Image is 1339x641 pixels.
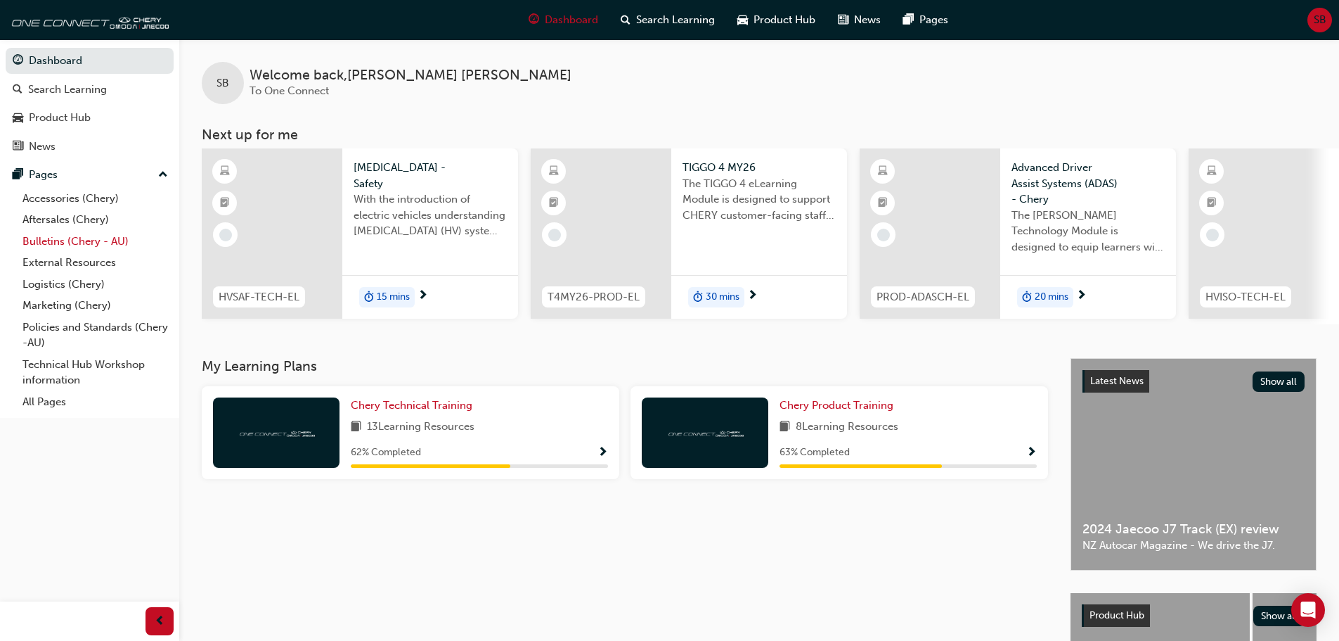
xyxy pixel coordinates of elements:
div: Open Intercom Messenger [1291,593,1325,627]
span: learningResourceType_ELEARNING-icon [1207,163,1217,181]
span: duration-icon [693,288,703,307]
span: PROD-ADASCH-EL [877,289,969,305]
button: Pages [6,162,174,188]
a: Dashboard [6,48,174,74]
button: SB [1307,8,1332,32]
span: booktick-icon [220,194,230,212]
a: Product HubShow all [1082,604,1305,627]
span: NZ Autocar Magazine - We drive the J7. [1082,538,1305,554]
span: Dashboard [545,12,598,28]
span: learningRecordVerb_NONE-icon [548,229,561,241]
span: learningRecordVerb_NONE-icon [1206,229,1219,241]
span: guage-icon [529,11,539,29]
span: learningResourceType_ELEARNING-icon [549,163,559,181]
span: car-icon [737,11,748,29]
span: duration-icon [364,288,374,307]
a: guage-iconDashboard [517,6,609,34]
span: 63 % Completed [780,445,850,461]
a: News [6,134,174,160]
span: guage-icon [13,55,23,68]
button: Show all [1253,372,1305,392]
span: 13 Learning Resources [367,419,474,436]
a: news-iconNews [827,6,892,34]
span: news-icon [838,11,848,29]
span: SB [216,75,229,91]
span: pages-icon [903,11,914,29]
span: Product Hub [1089,609,1144,621]
span: News [854,12,881,28]
span: Advanced Driver Assist Systems (ADAS) - Chery [1011,160,1165,208]
a: Bulletins (Chery - AU) [17,231,174,253]
span: The TIGGO 4 eLearning Module is designed to support CHERY customer-facing staff with the product ... [683,176,836,224]
a: Chery Product Training [780,398,899,414]
span: 30 mins [706,289,739,305]
span: duration-icon [1022,288,1032,307]
a: Latest NewsShow all2024 Jaecoo J7 Track (EX) reviewNZ Autocar Magazine - We drive the J7. [1070,358,1317,571]
button: Show Progress [597,444,608,462]
span: search-icon [621,11,630,29]
span: booktick-icon [878,194,888,212]
span: learningRecordVerb_NONE-icon [877,229,890,241]
span: Chery Product Training [780,399,893,412]
a: All Pages [17,391,174,413]
span: Show Progress [1026,447,1037,459]
span: learningResourceType_ELEARNING-icon [878,163,888,181]
a: Product Hub [6,105,174,131]
span: news-icon [13,141,23,153]
span: prev-icon [155,613,165,630]
a: Logistics (Chery) [17,274,174,296]
span: To One Connect [250,84,329,97]
a: Technical Hub Workshop information [17,354,174,391]
span: 15 mins [377,289,410,305]
span: learningRecordVerb_NONE-icon [219,229,232,241]
span: booktick-icon [1207,194,1217,212]
h3: Next up for me [179,127,1339,143]
span: learningResourceType_ELEARNING-icon [220,163,230,181]
a: Marketing (Chery) [17,295,174,317]
span: The [PERSON_NAME] Technology Module is designed to equip learners with essential knowledge about ... [1011,208,1165,255]
span: 62 % Completed [351,445,421,461]
span: With the introduction of electric vehicles understanding [MEDICAL_DATA] (HV) systems is critical ... [354,191,507,239]
a: pages-iconPages [892,6,959,34]
span: car-icon [13,112,23,125]
img: oneconnect [238,426,315,439]
button: DashboardSearch LearningProduct HubNews [6,45,174,162]
span: 8 Learning Resources [796,419,898,436]
span: 20 mins [1035,289,1068,305]
a: search-iconSearch Learning [609,6,726,34]
a: Aftersales (Chery) [17,209,174,231]
span: Search Learning [636,12,715,28]
button: Show all [1253,606,1306,626]
a: Latest NewsShow all [1082,370,1305,393]
span: [MEDICAL_DATA] - Safety [354,160,507,191]
span: booktick-icon [549,194,559,212]
span: pages-icon [13,169,23,182]
span: up-icon [158,166,168,184]
span: next-icon [747,290,758,303]
span: Welcome back , [PERSON_NAME] [PERSON_NAME] [250,68,571,84]
span: SB [1314,12,1326,28]
h3: My Learning Plans [202,358,1048,374]
a: PROD-ADASCH-ELAdvanced Driver Assist Systems (ADAS) - CheryThe [PERSON_NAME] Technology Module is... [860,148,1176,319]
span: book-icon [351,419,361,436]
span: Show Progress [597,447,608,459]
span: search-icon [13,84,22,96]
span: HVSAF-TECH-EL [219,289,299,305]
span: Chery Technical Training [351,399,472,412]
a: car-iconProduct Hub [726,6,827,34]
span: next-icon [1076,290,1087,303]
a: Policies and Standards (Chery -AU) [17,317,174,354]
span: Latest News [1090,375,1144,387]
span: 2024 Jaecoo J7 Track (EX) review [1082,521,1305,538]
img: oneconnect [666,426,744,439]
span: Product Hub [753,12,815,28]
span: TIGGO 4 MY26 [683,160,836,176]
span: book-icon [780,419,790,436]
a: HVSAF-TECH-EL[MEDICAL_DATA] - SafetyWith the introduction of electric vehicles understanding [MED... [202,148,518,319]
div: Product Hub [29,110,91,126]
span: Pages [919,12,948,28]
span: HVISO-TECH-EL [1205,289,1286,305]
button: Show Progress [1026,444,1037,462]
span: next-icon [418,290,428,303]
